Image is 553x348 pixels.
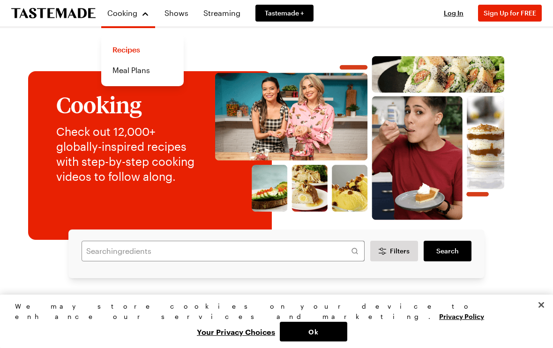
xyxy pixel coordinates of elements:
div: Cooking [101,34,184,86]
button: Desktop filters [370,241,418,261]
h1: Cooking [56,92,194,117]
a: More information about your privacy, opens in a new tab [439,311,484,320]
a: filters [424,241,471,261]
span: Sign Up for FREE [484,9,536,17]
span: Cooking [107,8,137,17]
a: Recipes [107,39,178,60]
span: Tastemade + [265,8,304,18]
button: Ok [280,322,347,341]
button: Log In [435,8,472,18]
div: We may store cookies on your device to enhance our services and marketing. [15,301,530,322]
span: Filters [390,246,410,256]
button: Cooking [107,4,149,22]
a: Tastemade + [255,5,314,22]
span: Log In [444,9,463,17]
a: Meal Plans [107,60,178,81]
p: Check out 12,000+ globally-inspired recipes with step-by-step cooking videos to follow along. [56,124,194,184]
div: Privacy [15,301,530,341]
button: Your Privacy Choices [192,322,280,341]
span: Search [436,246,459,256]
a: To Tastemade Home Page [11,8,96,19]
button: Close [531,295,552,315]
img: Explore recipes [204,56,516,220]
button: Sign Up for FREE [478,5,542,22]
